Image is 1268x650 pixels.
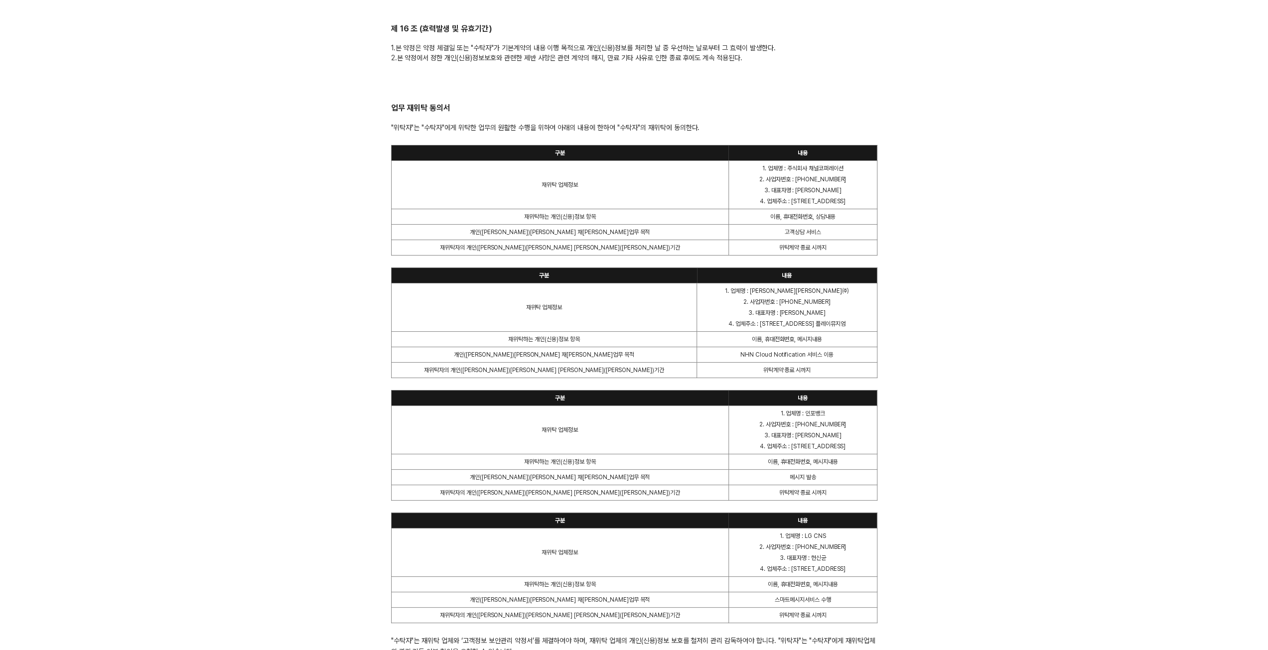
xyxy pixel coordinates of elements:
[391,347,697,362] td: 개인([PERSON_NAME])[PERSON_NAME] 재[PERSON_NAME]업무 목적
[728,224,877,240] td: 고객상담 서비스
[391,469,728,485] td: 개인([PERSON_NAME])[PERSON_NAME] 재[PERSON_NAME]업무 목적
[728,454,877,469] td: 이름, 휴대전화번호, 메시지내용
[728,576,877,592] td: 이름, 휴대전화번호, 메시지내용
[391,103,877,114] h2: 업무 재위탁 동의서
[733,530,873,541] p: 1. 업체명 : LG CNS
[733,185,873,196] p: 3. 대표자명 : [PERSON_NAME]
[391,485,728,500] td: 재위탁자의 개인([PERSON_NAME])[PERSON_NAME] [PERSON_NAME]([PERSON_NAME])기간
[733,408,873,419] p: 1. 업체명 : 인포뱅크
[391,43,396,53] span: 1.
[391,23,877,35] h2: 제 16 조 (효력발생 및 유효기간)
[733,430,873,441] p: 3. 대표자명 : [PERSON_NAME]
[391,122,877,133] div: "위탁자"는 "수탁자"에게 위탁한 업무의 원활한 수행을 위하여 아래의 내용에 한하여 "수탁자"의 재위탁에 동의한다.
[697,267,877,283] th: 내용
[701,285,872,296] p: 1. 업체명 : [PERSON_NAME][PERSON_NAME]㈜
[391,283,697,331] td: 재위탁 업체정보
[697,362,877,378] td: 위탁계약 종료 시까지
[733,196,873,207] p: 4. 업체주소 : [STREET_ADDRESS]
[391,145,728,160] th: 구분
[733,541,873,552] p: 2. 사업자번호 : [PHONE_NUMBER]
[728,240,877,255] td: 위탁계약 종료 시까지
[728,592,877,607] td: 스마트메시지서비스 수행
[391,405,728,454] td: 재위탁 업체정보
[728,485,877,500] td: 위탁계약 종료 시까지
[728,513,877,528] th: 내용
[391,331,697,347] td: 재위탁하는 개인(신용)정보 항목
[391,528,728,576] td: 재위탁 업체정보
[701,318,872,329] p: 4. 업체주소 : [STREET_ADDRESS] 플레이뮤지엄
[391,362,697,378] td: 재위탁자의 개인([PERSON_NAME])[PERSON_NAME] [PERSON_NAME]([PERSON_NAME])기간
[728,209,877,224] td: 이름, 휴대전화번호, 상담내용
[697,347,877,362] td: NHN Cloud Notification 서비스 이용
[701,296,872,307] p: 2. 사업자번호 : [PHONE_NUMBER]
[391,53,397,63] span: 2.
[728,145,877,160] th: 내용
[391,224,728,240] td: 개인([PERSON_NAME])[PERSON_NAME] 재[PERSON_NAME]업무 목적
[391,592,728,607] td: 개인([PERSON_NAME])[PERSON_NAME] 재[PERSON_NAME]업무 목적
[733,441,873,452] p: 4. 업체주소 : [STREET_ADDRESS]
[391,160,728,209] td: 재위탁 업체정보
[733,163,873,174] p: 1. 업체명 : 주식회사 채널코퍼레이션
[701,307,872,318] p: 3. 대표자명 : [PERSON_NAME]
[391,267,697,283] th: 구분
[391,209,728,224] td: 재위탁하는 개인(신용)정보 항목
[391,43,877,53] p: 본 약정은 약정 체결일 또는 "수탁자"가 기본계약의 내용 이행 목적으로 개인(신용)정보를 처리한 날 중 우선하는 날로부터 그 효력이 발생한다.
[728,390,877,405] th: 내용
[391,240,728,255] td: 재위탁자의 개인([PERSON_NAME])[PERSON_NAME] [PERSON_NAME]([PERSON_NAME])기간
[697,331,877,347] td: 이름, 휴대전화번호, 메시지내용
[733,419,873,430] p: 2. 사업자번호 : [PHONE_NUMBER]
[733,563,873,574] p: 4. 업체주소 : [STREET_ADDRESS]
[391,513,728,528] th: 구분
[391,576,728,592] td: 재위탁하는 개인(신용)정보 항목
[391,607,728,623] td: 재위탁자의 개인([PERSON_NAME])[PERSON_NAME] [PERSON_NAME]([PERSON_NAME])기간
[728,607,877,623] td: 위탁계약 종료 시까지
[391,53,877,63] p: 본 약정에서 정한 개인(신용)정보보호와 관련한 제반 사항은 관련 계약의 해지, 만료 기타 사유로 인한 종료 후에도 계속 적용된다.
[728,469,877,485] td: 메시지 발송
[391,454,728,469] td: 재위탁하는 개인(신용)정보 항목
[733,552,873,563] p: 3. 대표자명 : 헌신균
[391,390,728,405] th: 구분
[733,174,873,185] p: 2. 사업자번호 : [PHONE_NUMBER]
